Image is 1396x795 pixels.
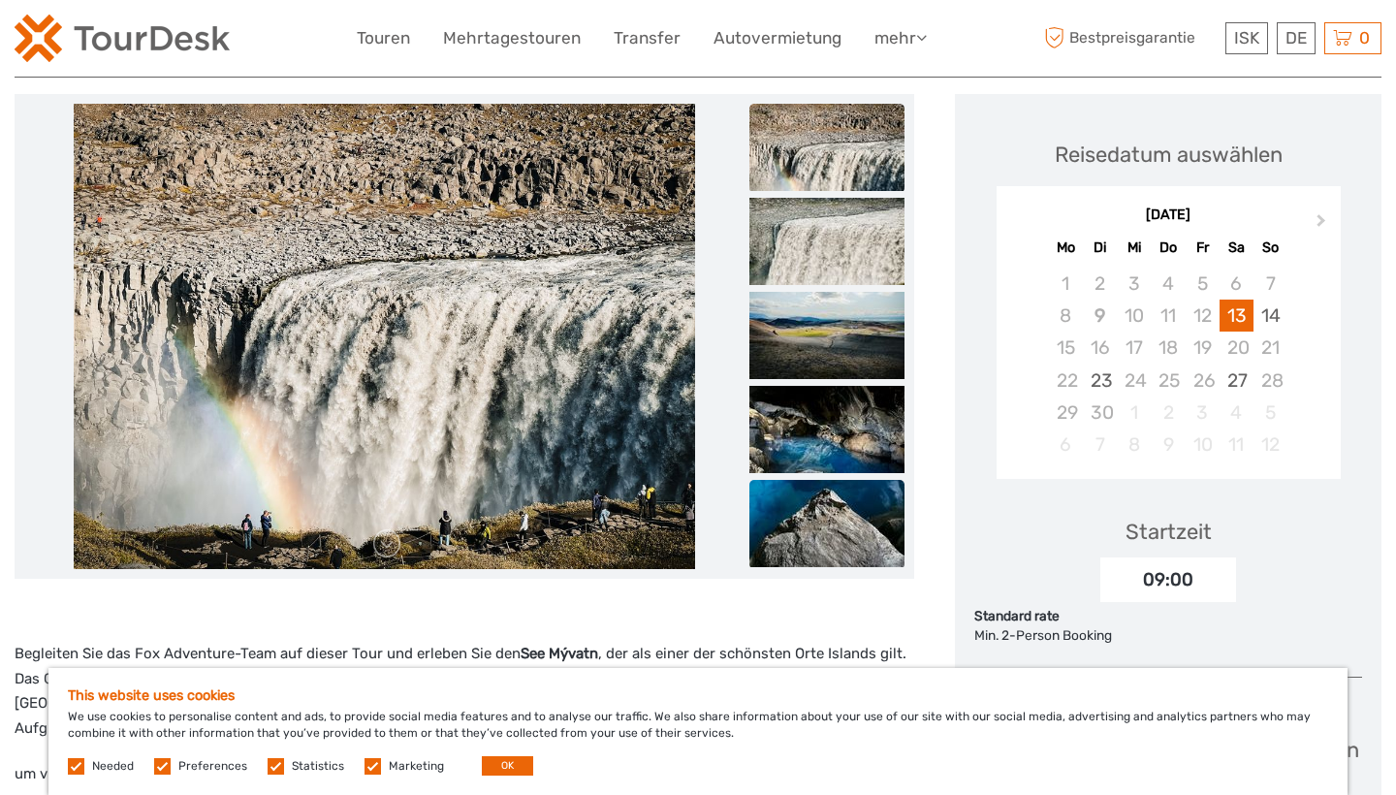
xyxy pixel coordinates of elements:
img: a20d0d73ba014838a43787b9bfac1880_main_slider.jpeg [74,104,694,569]
a: mehr [874,24,927,52]
h5: This website uses cookies [68,687,1328,704]
img: 93476d1ad0bf431f9659b61722ebea1c_slider_thumbnail.jpeg [749,386,904,473]
div: Di [1083,235,1117,261]
div: Not available Mittwoch, 1. Oktober 2025 [1117,397,1151,429]
button: OK [482,756,533,776]
strong: See Mývatn [521,645,598,662]
div: Not available Montag, 15. September 2025 [1049,332,1083,364]
div: Choose Dienstag, 23. September 2025 [1083,365,1117,397]
div: Not available Dienstag, 9. September 2025 [1083,300,1117,332]
div: Not available Mittwoch, 10. September 2025 [1117,300,1151,332]
label: Needed [92,758,134,775]
a: Touren [357,24,410,52]
span: Bestpreisgarantie [1040,22,1221,54]
div: Not available Donnerstag, 2. Oktober 2025 [1151,397,1185,429]
div: Not available Montag, 1. September 2025 [1049,268,1083,300]
div: Choose Sonntag, 14. September 2025 [1253,300,1287,332]
div: Not available Mittwoch, 24. September 2025 [1117,365,1151,397]
div: Fr [1186,235,1220,261]
div: Not available Freitag, 12. September 2025 [1186,300,1220,332]
div: Not available Sonntag, 21. September 2025 [1253,332,1287,364]
label: Marketing [389,758,444,775]
div: Standard rate [974,607,1362,626]
div: Not available Samstag, 4. Oktober 2025 [1220,397,1253,429]
div: Not available Dienstag, 30. September 2025 [1083,397,1117,429]
button: Open LiveChat chat widget [223,30,246,53]
span: 0 [1356,28,1373,48]
div: Not available Mittwoch, 3. September 2025 [1117,268,1151,300]
div: Do [1151,235,1185,261]
img: a20d0d73ba014838a43787b9bfac1880_slider_thumbnail.jpeg [749,104,904,191]
div: Not available Donnerstag, 4. September 2025 [1151,268,1185,300]
div: We use cookies to personalise content and ads, to provide social media features and to analyse ou... [48,668,1348,795]
div: 09:00 [1100,557,1236,602]
div: Not available Montag, 29. September 2025 [1049,397,1083,429]
button: Next Month [1308,210,1339,241]
div: Not available Sonntag, 7. September 2025 [1253,268,1287,300]
div: Not available Montag, 22. September 2025 [1049,365,1083,397]
p: Begleiten Sie das Fox Adventure-Team auf dieser Tour und erleben Sie den , der als einer der schö... [15,642,914,741]
div: Not available Donnerstag, 11. September 2025 [1151,300,1185,332]
span: ISK [1234,28,1259,48]
div: Startzeit [1126,517,1212,547]
div: month 2025-09 [1002,268,1334,461]
div: Not available Samstag, 6. September 2025 [1220,268,1253,300]
a: Autovermietung [714,24,841,52]
div: Not available Mittwoch, 8. Oktober 2025 [1117,429,1151,461]
div: Mi [1117,235,1151,261]
div: Not available Dienstag, 7. Oktober 2025 [1083,429,1117,461]
img: 120-15d4194f-c635-41b9-a512-a3cb382bfb57_logo_small.png [15,15,230,62]
div: Not available Montag, 8. September 2025 [1049,300,1083,332]
div: Not available Donnerstag, 25. September 2025 [1151,365,1185,397]
div: Not available Sonntag, 5. Oktober 2025 [1253,397,1287,429]
div: So [1253,235,1287,261]
p: We're away right now. Please check back later! [27,34,219,49]
div: Reisedatum auswählen [1055,140,1283,170]
div: Not available Dienstag, 16. September 2025 [1083,332,1117,364]
div: [DATE] [997,206,1341,226]
div: Sa [1220,235,1253,261]
img: 938e153c01db45d8b6cfc5b526dd266a_slider_thumbnail.jpeg [749,480,904,567]
div: Choose Samstag, 27. September 2025 [1220,365,1253,397]
div: Not available Freitag, 5. September 2025 [1186,268,1220,300]
div: Min. 2-Person Booking [974,626,1362,646]
a: Mehrtagestouren [443,24,581,52]
a: Transfer [614,24,681,52]
div: Not available Montag, 6. Oktober 2025 [1049,429,1083,461]
div: Not available Freitag, 26. September 2025 [1186,365,1220,397]
div: Not available Sonntag, 12. Oktober 2025 [1253,429,1287,461]
div: Not available Freitag, 19. September 2025 [1186,332,1220,364]
div: Not available Samstag, 11. Oktober 2025 [1220,429,1253,461]
label: Statistics [292,758,344,775]
label: Preferences [178,758,247,775]
div: Choose Samstag, 13. September 2025 [1220,300,1253,332]
img: c671bcc24559400289e8159ca4905457_slider_thumbnail.jpeg [749,292,904,379]
div: Not available Freitag, 10. Oktober 2025 [1186,429,1220,461]
div: Not available Freitag, 3. Oktober 2025 [1186,397,1220,429]
div: Not available Samstag, 20. September 2025 [1220,332,1253,364]
img: c0cb9670eee94af8a44e58b5faa2b6c9_slider_thumbnail.jpeg [749,198,904,285]
div: Not available Sonntag, 28. September 2025 [1253,365,1287,397]
div: Mo [1049,235,1083,261]
div: Not available Mittwoch, 17. September 2025 [1117,332,1151,364]
div: DE [1277,22,1316,54]
div: Not available Dienstag, 2. September 2025 [1083,268,1117,300]
div: Not available Donnerstag, 9. Oktober 2025 [1151,429,1185,461]
div: Not available Donnerstag, 18. September 2025 [1151,332,1185,364]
